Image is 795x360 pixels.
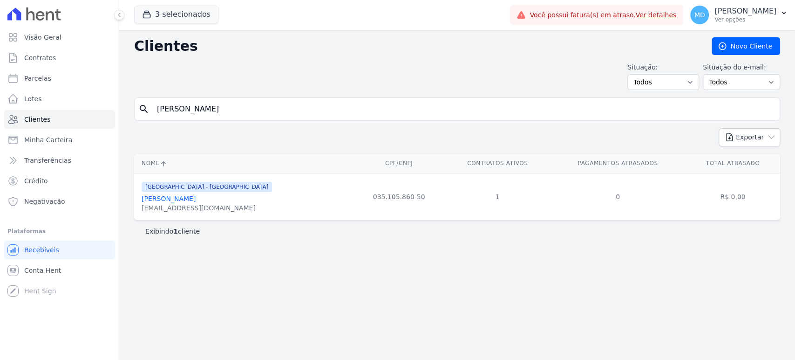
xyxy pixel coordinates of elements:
[353,154,445,173] th: CPF/CNPJ
[4,90,115,108] a: Lotes
[24,33,61,42] span: Visão Geral
[145,227,200,236] p: Exibindo cliente
[4,261,115,280] a: Conta Hent
[4,131,115,149] a: Minha Carteira
[4,48,115,67] a: Contratos
[134,154,353,173] th: Nome
[714,16,776,23] p: Ver opções
[694,12,705,18] span: MD
[4,28,115,47] a: Visão Geral
[719,128,780,146] button: Exportar
[7,226,111,237] div: Plataformas
[636,11,677,19] a: Ver detalhes
[173,228,178,235] b: 1
[24,74,51,83] span: Parcelas
[4,241,115,259] a: Recebíveis
[686,173,780,220] td: R$ 0,00
[134,38,697,55] h2: Clientes
[24,176,48,186] span: Crédito
[142,182,272,192] span: [GEOGRAPHIC_DATA] - [GEOGRAPHIC_DATA]
[24,53,56,62] span: Contratos
[134,6,218,23] button: 3 selecionados
[24,94,42,104] span: Lotes
[24,245,59,255] span: Recebíveis
[138,104,149,115] i: search
[550,154,685,173] th: Pagamentos Atrasados
[24,135,72,145] span: Minha Carteira
[4,192,115,211] a: Negativação
[353,173,445,220] td: 035.105.860-50
[24,197,65,206] span: Negativação
[686,154,780,173] th: Total Atrasado
[714,7,776,16] p: [PERSON_NAME]
[142,195,196,202] a: [PERSON_NAME]
[24,115,50,124] span: Clientes
[4,172,115,190] a: Crédito
[4,69,115,88] a: Parcelas
[550,173,685,220] td: 0
[24,266,61,275] span: Conta Hent
[627,62,699,72] label: Situação:
[142,203,272,213] div: [EMAIL_ADDRESS][DOMAIN_NAME]
[445,154,550,173] th: Contratos Ativos
[683,2,795,28] button: MD [PERSON_NAME] Ver opções
[530,10,676,20] span: Você possui fatura(s) em atraso.
[4,151,115,170] a: Transferências
[712,37,780,55] a: Novo Cliente
[151,100,776,118] input: Buscar por nome, CPF ou e-mail
[703,62,780,72] label: Situação do e-mail:
[445,173,550,220] td: 1
[24,156,71,165] span: Transferências
[4,110,115,129] a: Clientes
